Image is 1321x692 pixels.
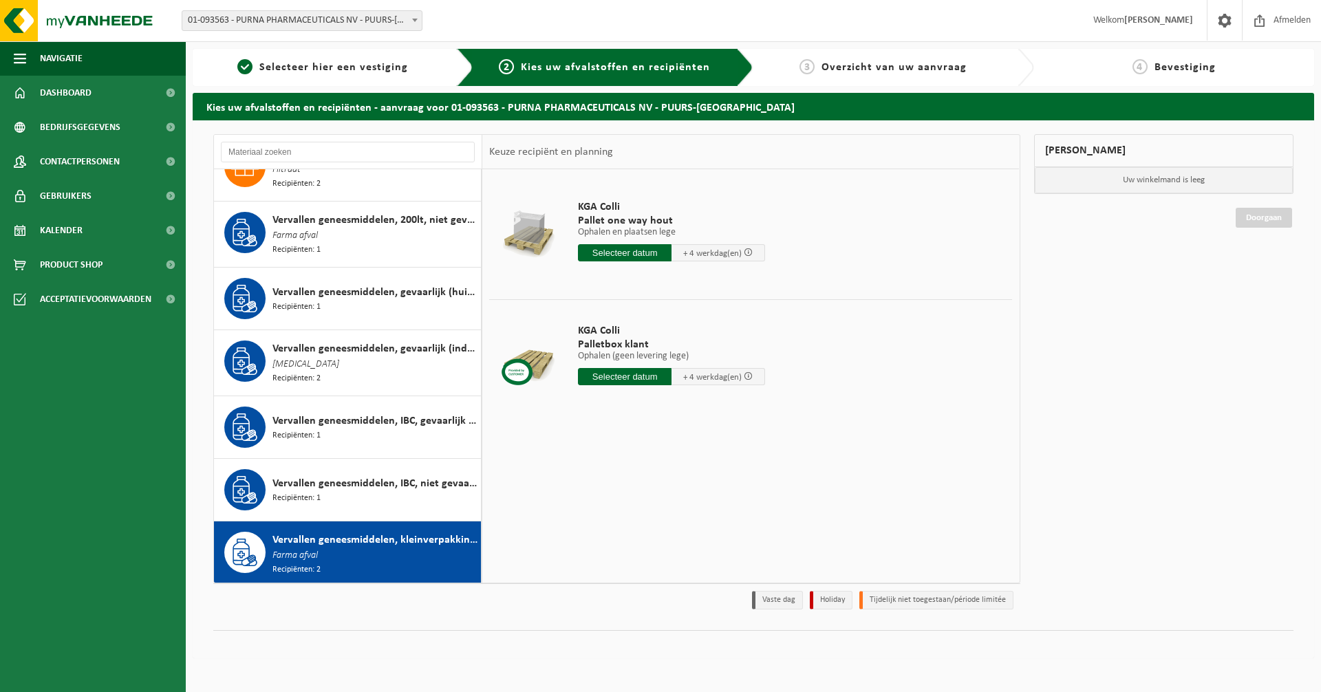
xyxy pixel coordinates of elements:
span: 01-093563 - PURNA PHARMACEUTICALS NV - PUURS-SINT-AMANDS [182,11,422,30]
span: Recipiënten: 1 [272,244,321,257]
span: Recipiënten: 2 [272,177,321,191]
span: Contactpersonen [40,144,120,179]
button: Vervallen geneesmiddelen, gevaarlijk (huishoudelijk) Recipiënten: 1 [214,268,482,330]
span: + 4 werkdag(en) [683,249,742,258]
span: Vervallen geneesmiddelen, gevaarlijk (industrieel) in kleinverpakking [272,340,477,357]
span: 4 [1132,59,1148,74]
p: Ophalen (geen levering lege) [578,352,765,361]
span: Palletbox klant [578,338,765,352]
span: 01-093563 - PURNA PHARMACEUTICALS NV - PUURS-SINT-AMANDS [182,10,422,31]
span: Vervallen geneesmiddelen, kleinverpakking, niet gevaarlijk (huishoudelijk) [272,532,477,548]
span: 2 [499,59,514,74]
span: Filtraat [272,162,301,177]
span: Gebruikers [40,179,92,213]
strong: [PERSON_NAME] [1124,15,1193,25]
span: Kalender [40,213,83,248]
span: Recipiënten: 1 [272,429,321,442]
input: Selecteer datum [578,244,672,261]
li: Vaste dag [752,591,803,609]
span: KGA Colli [578,200,765,214]
span: [MEDICAL_DATA] [272,357,339,372]
span: + 4 werkdag(en) [683,373,742,382]
li: Holiday [810,591,852,609]
span: Dashboard [40,76,92,110]
div: Keuze recipiënt en planning [482,135,620,169]
span: Kies uw afvalstoffen en recipiënten [521,62,710,73]
span: 1 [237,59,253,74]
span: Vervallen geneesmiddelen, IBC, gevaarlijk (industrieel) [272,413,477,429]
span: Recipiënten: 1 [272,301,321,314]
button: Vervallen geneesmiddelen, IBC, niet gevaarlijk (industrieel) Recipiënten: 1 [214,459,482,521]
input: Materiaal zoeken [221,142,475,162]
span: Bevestiging [1154,62,1216,73]
span: Pallet one way hout [578,214,765,228]
a: Doorgaan [1236,208,1292,228]
a: 1Selecteer hier een vestiging [200,59,446,76]
span: Overzicht van uw aanvraag [821,62,967,73]
span: Selecteer hier een vestiging [259,62,408,73]
span: Bedrijfsgegevens [40,110,120,144]
span: Vervallen geneesmiddelen, 200lt, niet gevaarlijk (industrieel) [272,212,477,228]
span: Acceptatievoorwaarden [40,282,151,316]
span: Farma afval [272,228,318,244]
span: Recipiënten: 2 [272,372,321,385]
p: Uw winkelmand is leeg [1035,167,1293,193]
button: Vervallen geneesmiddelen, kleinverpakking, niet gevaarlijk (huishoudelijk) Farma afval Recipiënte... [214,521,482,587]
button: Vervallen geneesmiddelen, gevaarlijk (industrieel) in kleinverpakking [MEDICAL_DATA] Recipiënten: 2 [214,330,482,396]
p: Ophalen en plaatsen lege [578,228,765,237]
button: Vervallen geneesmiddelen, IBC, gevaarlijk (industrieel) Recipiënten: 1 [214,396,482,459]
span: KGA Colli [578,324,765,338]
span: Vervallen geneesmiddelen, gevaarlijk (huishoudelijk) [272,284,477,301]
li: Tijdelijk niet toegestaan/période limitée [859,591,1013,609]
h2: Kies uw afvalstoffen en recipiënten - aanvraag voor 01-093563 - PURNA PHARMACEUTICALS NV - PUURS-... [193,93,1314,120]
span: Recipiënten: 1 [272,492,321,505]
span: Farma afval [272,548,318,563]
span: Product Shop [40,248,103,282]
div: [PERSON_NAME] [1034,134,1294,167]
button: Vervallen geneesmiddelen, 200lt, niet gevaarlijk (industrieel) Farma afval Recipiënten: 1 [214,202,482,268]
span: Navigatie [40,41,83,76]
input: Selecteer datum [578,368,672,385]
span: 3 [799,59,815,74]
span: Recipiënten: 2 [272,563,321,576]
span: Vervallen geneesmiddelen, IBC, niet gevaarlijk (industrieel) [272,475,477,492]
